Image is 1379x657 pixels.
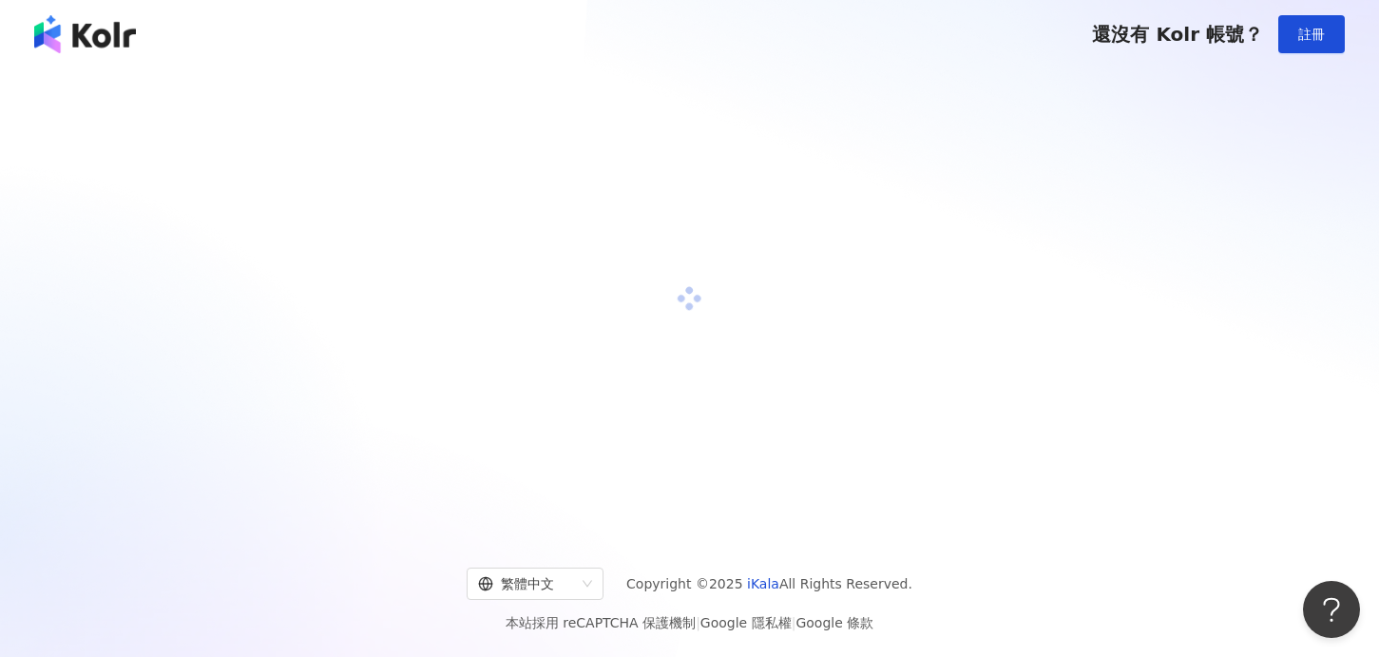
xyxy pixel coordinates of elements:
[696,615,700,630] span: |
[506,611,873,634] span: 本站採用 reCAPTCHA 保護機制
[1092,23,1263,46] span: 還沒有 Kolr 帳號？
[1298,27,1325,42] span: 註冊
[1278,15,1345,53] button: 註冊
[626,572,912,595] span: Copyright © 2025 All Rights Reserved.
[795,615,873,630] a: Google 條款
[478,569,575,599] div: 繁體中文
[747,576,779,591] a: iKala
[792,615,796,630] span: |
[700,615,792,630] a: Google 隱私權
[34,15,136,53] img: logo
[1303,581,1360,638] iframe: Help Scout Beacon - Open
